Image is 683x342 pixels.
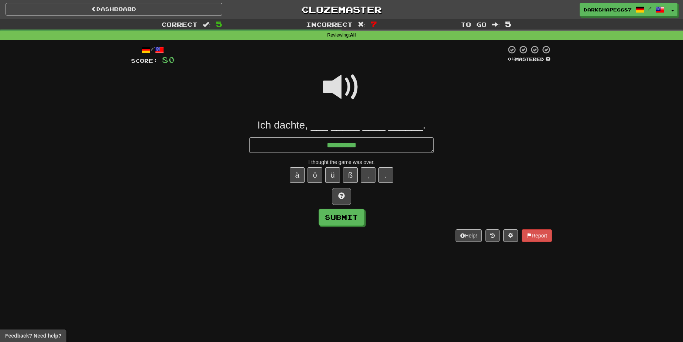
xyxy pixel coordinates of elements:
span: : [203,21,211,28]
button: Hint! [332,188,351,205]
a: DarkShape6687 / [580,3,668,16]
button: ä [290,167,305,183]
button: Help! [456,229,482,242]
span: : [358,21,366,28]
span: : [492,21,500,28]
span: Score: [131,58,158,64]
span: 0 % [508,56,515,62]
button: Round history (alt+y) [485,229,500,242]
button: ö [308,167,322,183]
div: / [131,45,175,54]
span: Open feedback widget [5,332,61,339]
span: Correct [161,21,198,28]
button: Submit [319,209,364,226]
a: Clozemaster [233,3,450,16]
button: ß [343,167,358,183]
div: Mastered [506,56,552,63]
span: 80 [162,55,175,64]
strong: All [350,33,356,38]
span: To go [461,21,487,28]
button: . [378,167,393,183]
span: 5 [505,20,511,28]
span: Incorrect [306,21,353,28]
span: / [648,6,652,11]
div: Ich dachte, ___ _____ ____ ______. [131,119,552,132]
button: , [361,167,375,183]
button: Report [522,229,552,242]
span: DarkShape6687 [584,6,632,13]
span: 5 [216,20,222,28]
div: I thought the game was over. [131,158,552,166]
a: Dashboard [6,3,222,16]
button: ü [325,167,340,183]
span: 7 [371,20,377,28]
